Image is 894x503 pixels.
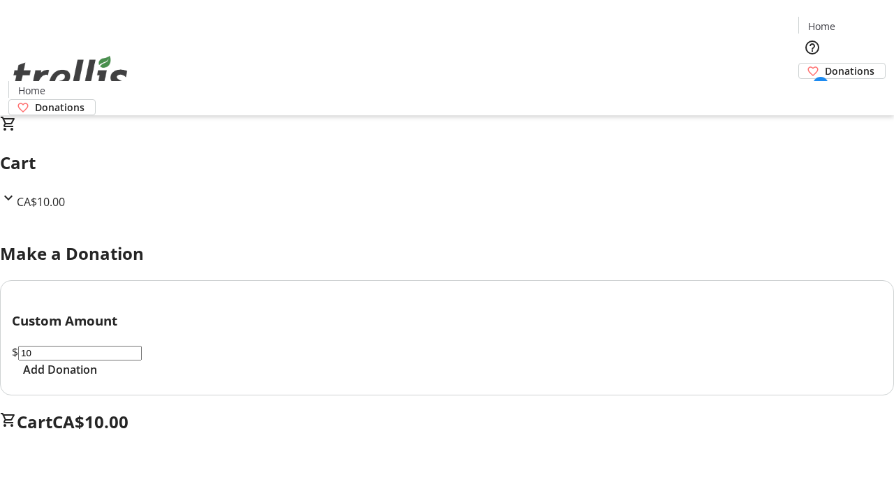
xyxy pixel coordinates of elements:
[12,311,882,330] h3: Custom Amount
[18,83,45,98] span: Home
[798,34,826,61] button: Help
[825,64,874,78] span: Donations
[798,63,886,79] a: Donations
[12,344,18,360] span: $
[799,19,844,34] a: Home
[17,194,65,210] span: CA$10.00
[12,361,108,378] button: Add Donation
[52,410,129,433] span: CA$10.00
[8,99,96,115] a: Donations
[23,361,97,378] span: Add Donation
[808,19,835,34] span: Home
[18,346,142,360] input: Donation Amount
[35,100,85,115] span: Donations
[9,83,54,98] a: Home
[798,79,826,107] button: Cart
[8,41,133,110] img: Orient E2E Organization PFfan2QqWh's Logo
